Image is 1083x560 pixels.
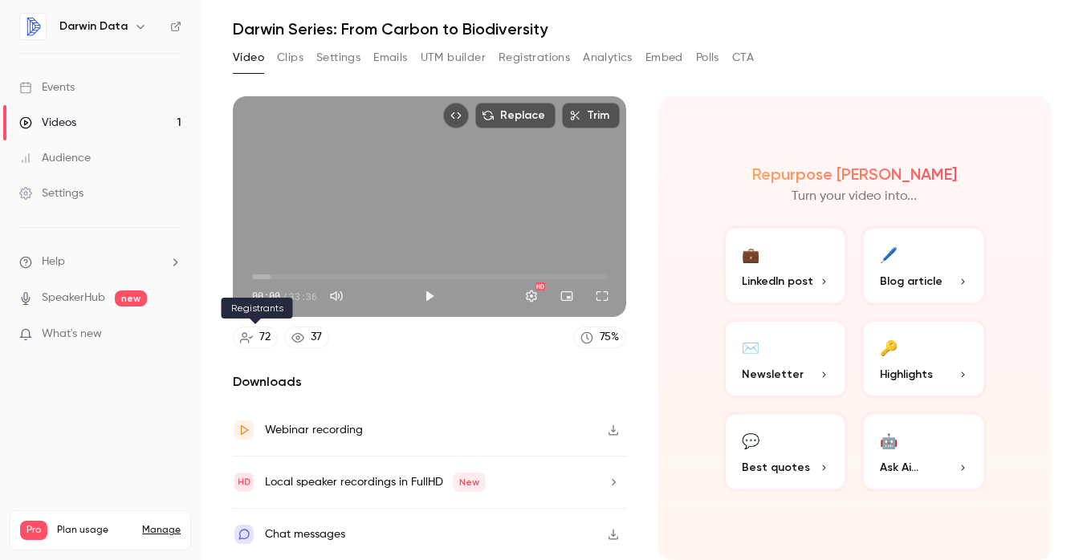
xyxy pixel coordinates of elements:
button: 🖊️Blog article [861,225,987,306]
button: Embed video [443,103,469,128]
button: 💼LinkedIn post [723,225,849,306]
button: 💬Best quotes [723,412,849,492]
button: Analytics [583,45,633,71]
span: New [453,473,486,492]
span: 00:00 [252,289,280,303]
div: 💼 [742,241,759,266]
button: 🤖Ask Ai... [861,412,987,492]
p: Turn your video into... [792,187,917,206]
a: Manage [142,524,181,537]
button: 🔑Highlights [861,319,987,399]
div: Settings [19,185,83,201]
div: 72 [259,329,271,346]
button: Full screen [586,280,618,312]
div: 75 % [600,329,619,346]
div: 💬 [742,428,759,452]
button: Trim [562,103,620,128]
span: new [115,290,147,306]
span: Help [42,254,65,270]
a: SpeakerHub [42,290,105,306]
a: 75% [573,327,626,348]
button: Settings [316,45,360,71]
button: Registrations [499,45,570,71]
span: 33:36 [289,289,317,303]
button: Settings [515,280,548,312]
div: Local speaker recordings in FullHD [265,473,486,492]
button: UTM builder [421,45,486,71]
div: 🖊️ [880,241,898,266]
div: 37 [311,329,322,346]
div: 🔑 [880,335,898,359]
li: help-dropdown-opener [19,254,181,270]
span: LinkedIn post [742,273,813,290]
button: Emails [373,45,407,71]
div: Webinar recording [265,420,363,440]
button: Replace [475,103,556,128]
h2: Repurpose [PERSON_NAME] [752,164,957,184]
iframe: Noticeable Trigger [162,327,181,342]
button: ✉️Newsletter [723,319,849,399]
div: Audience [19,150,91,166]
span: Blog article [880,273,943,290]
button: Video [233,45,264,71]
button: Embed [645,45,683,71]
div: Chat messages [265,525,345,544]
span: Pro [20,521,47,540]
span: Ask Ai... [880,459,918,476]
div: Events [19,79,75,95]
span: Plan usage [57,524,132,537]
button: Clips [277,45,303,71]
button: Play [413,280,446,312]
span: / [282,289,287,303]
a: 37 [284,327,329,348]
span: What's new [42,326,102,343]
div: 00:00 [252,289,317,303]
button: Turn on miniplayer [551,280,583,312]
span: Newsletter [742,366,804,383]
img: Darwin Data [20,14,46,39]
h2: Downloads [233,372,626,392]
span: Best quotes [742,459,810,476]
button: Polls [696,45,719,71]
div: ✉️ [742,335,759,359]
div: Videos [19,115,76,131]
button: Mute [320,280,352,312]
div: 🤖 [880,428,898,452]
button: CTA [732,45,754,71]
span: Highlights [880,366,933,383]
h6: Darwin Data [59,18,128,34]
h1: Darwin Series: From Carbon to Biodiversity [233,19,1051,39]
a: 72 [233,327,278,348]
